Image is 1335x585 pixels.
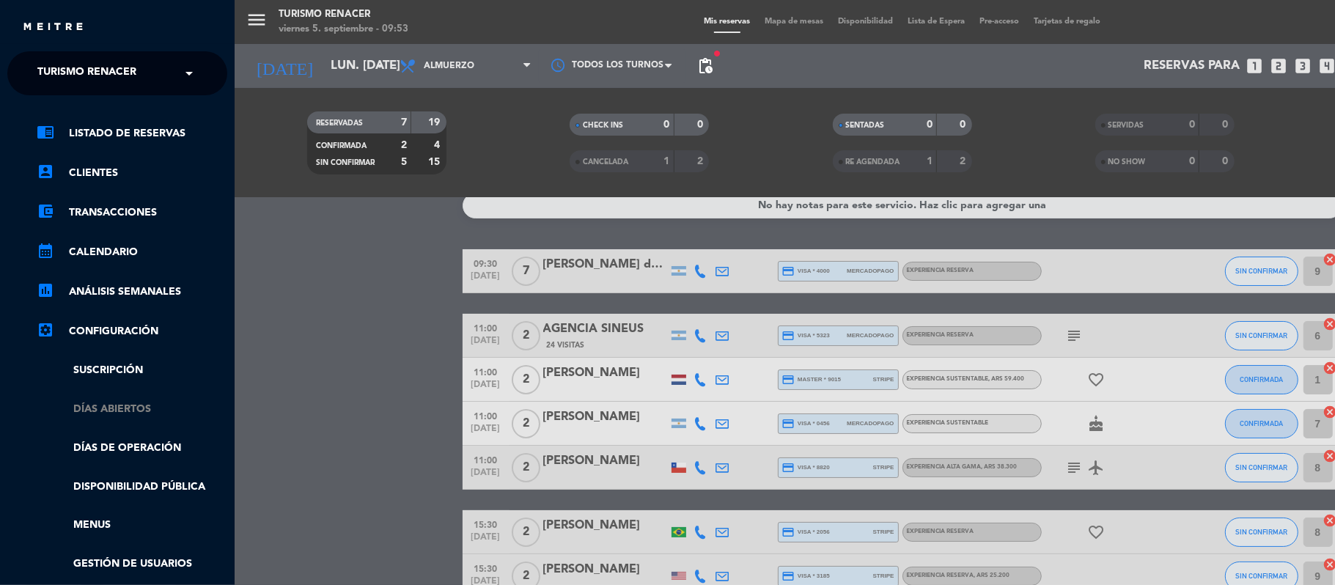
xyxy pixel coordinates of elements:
i: calendar_month [37,242,54,260]
a: Gestión de usuarios [37,556,227,573]
a: account_balance_walletTransacciones [37,204,227,221]
span: pending_actions [696,57,714,75]
a: Menus [37,517,227,534]
span: fiber_manual_record [713,49,721,58]
a: Días abiertos [37,401,227,418]
span: Turismo Renacer [37,58,136,89]
i: settings_applications [37,321,54,339]
a: Disponibilidad pública [37,479,227,496]
a: Configuración [37,323,227,340]
i: account_box [37,163,54,180]
i: assessment [37,282,54,299]
a: account_boxClientes [37,164,227,182]
a: calendar_monthCalendario [37,243,227,261]
a: Días de Operación [37,440,227,457]
i: account_balance_wallet [37,202,54,220]
a: chrome_reader_modeListado de Reservas [37,125,227,142]
a: Suscripción [37,362,227,379]
a: assessmentANÁLISIS SEMANALES [37,283,227,301]
img: MEITRE [22,22,84,33]
i: chrome_reader_mode [37,123,54,141]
